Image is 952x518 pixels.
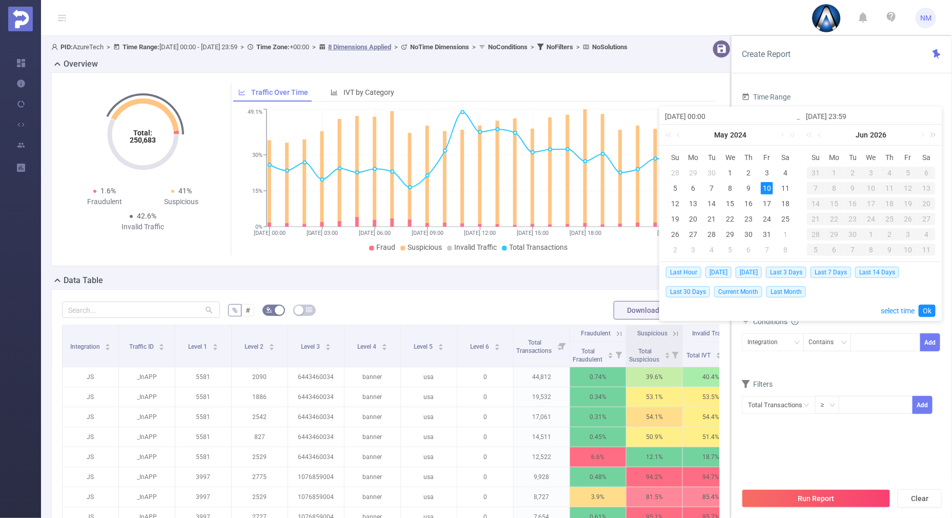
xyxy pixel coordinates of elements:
span: 41% [178,187,192,195]
td: July 11, 2026 [917,242,936,257]
div: 29 [724,228,736,241]
div: 17 [761,197,773,210]
button: Add [920,333,940,351]
td: April 30, 2024 [703,165,721,181]
span: 42.6% [137,212,156,220]
td: May 12, 2024 [666,196,684,211]
td: June 10, 2026 [862,181,881,196]
td: July 2, 2026 [880,227,899,242]
div: 4 [706,244,718,256]
td: April 29, 2024 [684,165,703,181]
td: June 14, 2026 [807,196,825,211]
td: May 2, 2024 [739,165,758,181]
td: July 4, 2026 [917,227,936,242]
a: Next year (Control + right) [925,125,938,145]
div: 8 [862,244,881,256]
tspan: [DATE] 12:00 [464,230,496,236]
div: 5 [724,244,736,256]
a: Next year (Control + right) [784,125,797,145]
div: 11 [779,182,792,194]
td: May 8, 2024 [721,181,740,196]
span: Tu [844,153,862,162]
div: 13 [687,197,700,210]
i: icon: bar-chart [331,89,338,96]
i: icon: down [794,340,800,347]
td: June 19, 2026 [899,196,917,211]
i: Filter menu [555,325,570,367]
span: Fr [758,153,776,162]
div: 7 [844,244,862,256]
div: 4 [779,167,792,179]
a: select time [881,301,915,321]
div: 29 [825,228,844,241]
i: icon: line-chart [238,89,246,96]
div: 17 [862,197,881,210]
span: Create Report [742,49,791,59]
div: 12 [669,197,681,210]
tspan: [DATE] 03:00 [306,230,338,236]
div: 12 [899,182,917,194]
div: 14 [706,197,718,210]
td: May 22, 2024 [721,211,740,227]
div: 21 [706,213,718,225]
div: 20 [917,197,936,210]
tspan: [DATE] 23:00 [657,230,689,236]
tspan: [DATE] 18:00 [570,230,601,236]
tspan: 49.1% [248,109,262,116]
td: May 25, 2024 [776,211,795,227]
b: No Filters [546,43,573,51]
div: 10 [899,244,917,256]
div: 29 [687,167,700,179]
a: Last year (Control + left) [804,125,818,145]
tspan: 30% [252,152,262,158]
td: June 7, 2026 [807,181,825,196]
div: 10 [761,182,773,194]
td: June 16, 2026 [844,196,862,211]
th: Wed [721,150,740,165]
div: 6 [825,244,844,256]
b: Time Range: [123,43,159,51]
span: Su [807,153,825,162]
td: June 30, 2026 [844,227,862,242]
span: > [469,43,479,51]
td: June 3, 2026 [862,165,881,181]
td: May 9, 2024 [739,181,758,196]
span: Sa [776,153,795,162]
td: July 7, 2026 [844,242,862,257]
div: 26 [899,213,917,225]
div: 6 [687,182,700,194]
span: Fraud [376,243,395,251]
div: 15 [724,197,736,210]
h2: Overview [64,58,98,70]
i: icon: down [829,402,836,409]
td: June 25, 2026 [880,211,899,227]
div: 24 [761,213,773,225]
td: May 31, 2026 [807,165,825,181]
tspan: [DATE] 09:00 [412,230,443,236]
div: 2 [669,244,681,256]
div: 8 [724,182,736,194]
span: # [246,306,250,314]
td: May 15, 2024 [721,196,740,211]
a: 2024 [729,125,747,145]
span: Last Month [766,286,806,297]
td: May 13, 2024 [684,196,703,211]
i: icon: table [306,307,312,313]
i: icon: caret-up [105,342,111,345]
td: May 14, 2024 [703,196,721,211]
td: May 20, 2024 [684,211,703,227]
td: June 11, 2026 [880,181,899,196]
td: June 23, 2026 [844,211,862,227]
td: May 1, 2024 [721,165,740,181]
a: Jun [855,125,869,145]
td: May 29, 2024 [721,227,740,242]
div: 2 [844,167,862,179]
td: May 30, 2024 [739,227,758,242]
td: May 24, 2024 [758,211,776,227]
div: 22 [825,213,844,225]
span: NM [920,8,931,28]
span: Last 7 Days [811,267,851,278]
a: Ok [919,305,936,317]
div: 5 [899,167,917,179]
span: IVT by Category [343,88,394,96]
